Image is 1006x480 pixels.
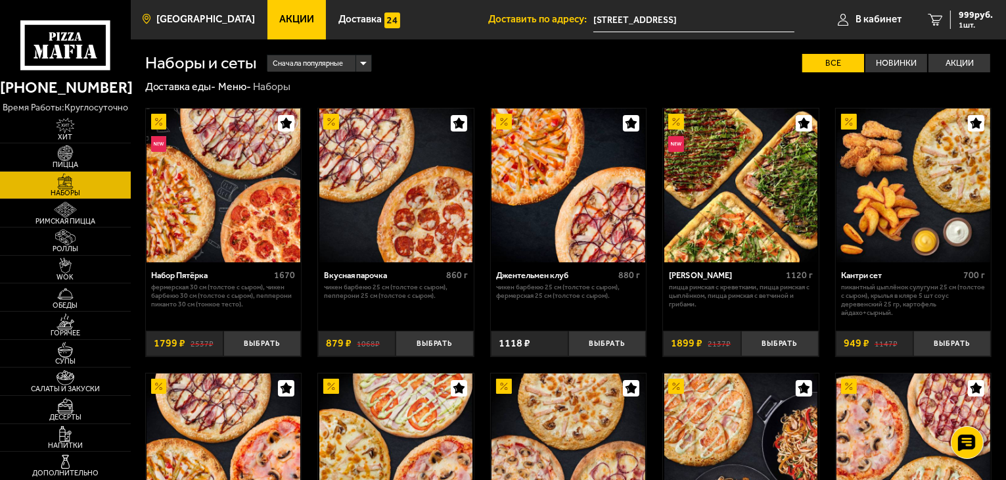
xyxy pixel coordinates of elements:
[324,283,468,300] p: Чикен Барбекю 25 см (толстое с сыром), Пепперони 25 см (толстое с сыром).
[326,338,352,348] span: 879 ₽
[875,338,898,348] s: 1147 ₽
[492,108,645,262] img: Джентельмен клуб
[496,283,640,300] p: Чикен Барбекю 25 см (толстое с сыром), Фермерская 25 см (толстое с сыром).
[496,114,512,130] img: Акционный
[841,270,960,280] div: Кантри сет
[151,283,295,308] p: Фермерская 30 см (толстое с сыром), Чикен Барбекю 30 см (толстое с сыром), Пепперони Пиканто 30 с...
[663,108,819,262] a: АкционныйНовинкаМама Миа
[318,108,474,262] a: АкционныйВкусная парочка
[396,331,473,356] button: Выбрать
[146,108,302,262] a: АкционныйНовинкаНабор Пятёрка
[836,108,992,262] a: АкционныйКантри сет
[959,11,993,20] span: 999 руб.
[496,379,512,395] img: Акционный
[338,14,382,24] span: Доставка
[928,54,990,73] label: Акции
[836,108,990,262] img: Кантри сет
[147,108,300,262] img: Набор Пятёрка
[708,338,731,348] s: 2137 ₽
[151,270,271,280] div: Набор Пятёрка
[841,114,857,130] img: Акционный
[619,270,641,281] span: 880 г
[844,338,869,348] span: 949 ₽
[668,136,684,152] img: Новинка
[223,331,301,356] button: Выбрать
[274,270,295,281] span: 1670
[279,14,314,24] span: Акции
[913,331,991,356] button: Выбрать
[669,283,813,308] p: Пицца Римская с креветками, Пицца Римская с цыплёнком, Пицца Римская с ветчиной и грибами.
[786,270,813,281] span: 1120 г
[671,338,702,348] span: 1899 ₽
[668,379,684,395] img: Акционный
[151,379,167,395] img: Акционный
[253,80,290,94] div: Наборы
[191,338,214,348] s: 2537 ₽
[568,331,646,356] button: Выбрать
[856,14,902,24] span: В кабинет
[593,8,794,32] input: Ваш адрес доставки
[741,331,819,356] button: Выбрать
[324,270,443,280] div: Вкусная парочка
[668,114,684,130] img: Акционный
[669,270,783,280] div: [PERSON_NAME]
[384,12,400,28] img: 15daf4d41897b9f0e9f617042186c801.svg
[865,54,927,73] label: Новинки
[446,270,468,281] span: 860 г
[496,270,615,280] div: Джентельмен клуб
[802,54,864,73] label: Все
[499,338,530,348] span: 1118 ₽
[959,21,993,29] span: 1 шт.
[357,338,380,348] s: 1068 ₽
[323,379,339,395] img: Акционный
[664,108,818,262] img: Мама Миа
[156,14,255,24] span: [GEOGRAPHIC_DATA]
[145,55,257,72] h1: Наборы и сеты
[323,114,339,130] img: Акционный
[218,80,251,93] a: Меню-
[154,338,185,348] span: 1799 ₽
[319,108,473,262] img: Вкусная парочка
[841,283,985,317] p: Пикантный цыплёнок сулугуни 25 см (толстое с сыром), крылья в кляре 5 шт соус деревенский 25 гр, ...
[488,14,593,24] span: Доставить по адресу:
[841,379,857,395] img: Акционный
[151,114,167,130] img: Акционный
[145,80,216,93] a: Доставка еды-
[151,136,167,152] img: Новинка
[593,8,794,32] span: Московский проспект, 66
[491,108,647,262] a: АкционныйДжентельмен клуб
[273,54,343,74] span: Сначала популярные
[964,270,986,281] span: 700 г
